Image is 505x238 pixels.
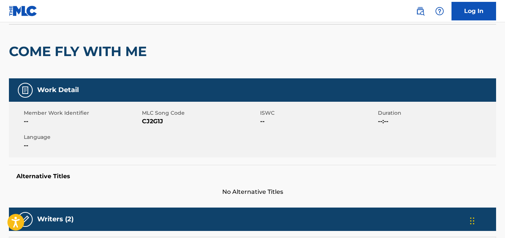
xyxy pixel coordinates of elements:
span: -- [260,117,376,126]
div: Help [432,4,447,19]
iframe: Chat Widget [468,202,505,238]
img: Writers [21,215,30,224]
span: -- [24,141,140,150]
span: Language [24,133,140,141]
img: help [435,7,444,16]
img: search [416,7,425,16]
a: Public Search [413,4,428,19]
span: -- [24,117,140,126]
span: Duration [378,109,494,117]
span: CJ2G1J [142,117,258,126]
h5: Writers (2) [37,215,74,224]
span: ISWC [260,109,376,117]
h2: COME FLY WITH ME [9,43,150,60]
span: MLC Song Code [142,109,258,117]
img: MLC Logo [9,6,38,16]
span: No Alternative Titles [9,188,496,196]
h5: Alternative Titles [16,173,489,180]
img: Work Detail [21,86,30,95]
span: Member Work Identifier [24,109,140,117]
h5: Work Detail [37,86,79,94]
div: Drag [470,210,475,232]
span: --:-- [378,117,494,126]
a: Log In [451,2,496,20]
